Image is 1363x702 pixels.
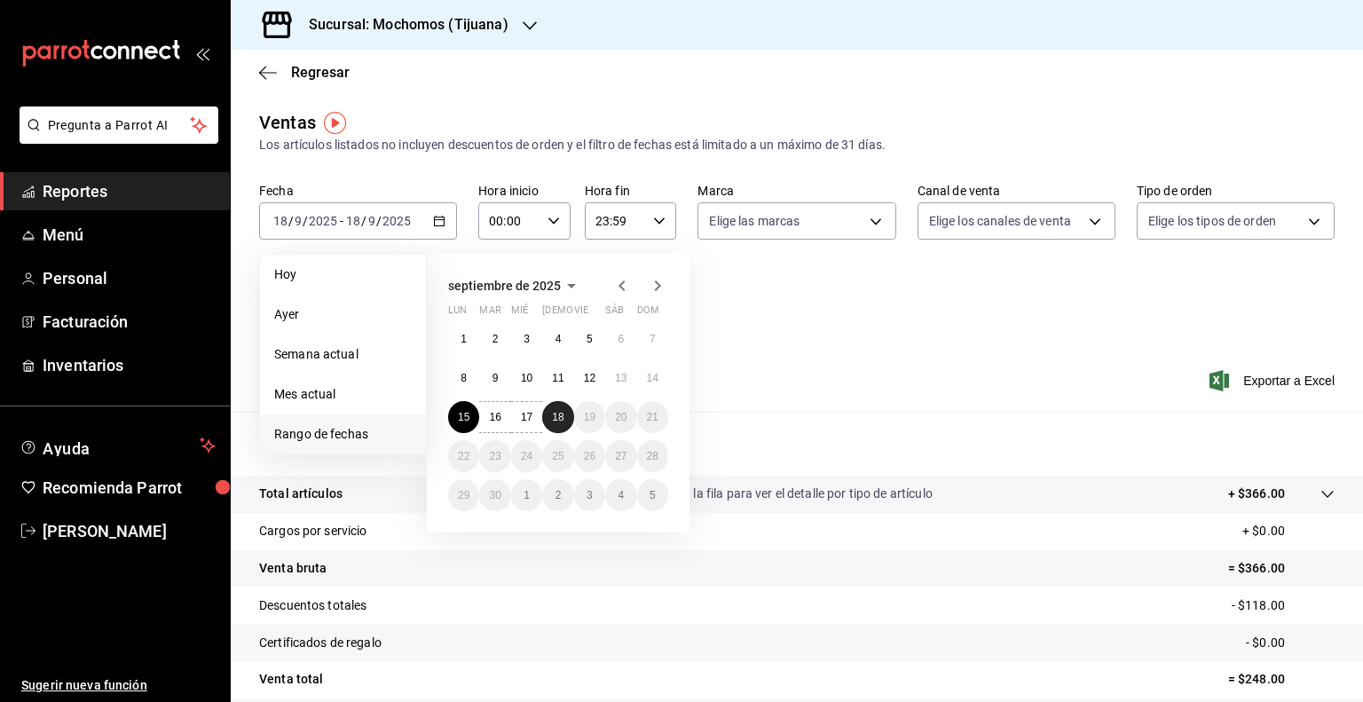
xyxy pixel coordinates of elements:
[479,401,510,433] button: 16 de septiembre de 2025
[448,275,582,296] button: septiembre de 2025
[259,185,457,197] label: Fecha
[274,345,412,364] span: Semana actual
[259,109,316,136] div: Ventas
[574,362,605,394] button: 12 de septiembre de 2025
[259,433,1335,454] p: Resumen
[479,479,510,511] button: 30 de septiembre de 2025
[43,179,216,203] span: Reportes
[1246,634,1335,652] p: - $0.00
[637,479,668,511] button: 5 de octubre de 2025
[511,323,542,355] button: 3 de septiembre de 2025
[448,401,479,433] button: 15 de septiembre de 2025
[1148,212,1276,230] span: Elige los tipos de orden
[574,304,588,323] abbr: viernes
[638,485,933,503] p: Da clic en la fila para ver el detalle por tipo de artículo
[584,450,595,462] abbr: 26 de septiembre de 2025
[637,401,668,433] button: 21 de septiembre de 2025
[650,333,656,345] abbr: 7 de septiembre de 2025
[637,323,668,355] button: 7 de septiembre de 2025
[448,440,479,472] button: 22 de septiembre de 2025
[618,489,624,501] abbr: 4 de octubre de 2025
[308,214,338,228] input: ----
[574,440,605,472] button: 26 de septiembre de 2025
[448,479,479,511] button: 29 de septiembre de 2025
[615,372,626,384] abbr: 13 de septiembre de 2025
[489,450,500,462] abbr: 23 de septiembre de 2025
[274,385,412,404] span: Mes actual
[552,372,563,384] abbr: 11 de septiembre de 2025
[489,411,500,423] abbr: 16 de septiembre de 2025
[294,214,303,228] input: --
[929,212,1071,230] span: Elige los canales de venta
[448,323,479,355] button: 1 de septiembre de 2025
[458,411,469,423] abbr: 15 de septiembre de 2025
[1228,559,1335,578] p: = $366.00
[552,450,563,462] abbr: 25 de septiembre de 2025
[618,333,624,345] abbr: 6 de septiembre de 2025
[521,372,532,384] abbr: 10 de septiembre de 2025
[479,362,510,394] button: 9 de septiembre de 2025
[259,136,1335,154] div: Los artículos listados no incluyen descuentos de orden y el filtro de fechas está limitado a un m...
[647,450,658,462] abbr: 28 de septiembre de 2025
[43,519,216,543] span: [PERSON_NAME]
[1232,596,1335,615] p: - $118.00
[259,596,366,615] p: Descuentos totales
[295,14,508,35] h3: Sucursal: Mochomos (Tijuana)
[274,305,412,324] span: Ayer
[259,522,367,540] p: Cargos por servicio
[291,64,350,81] span: Regresar
[584,372,595,384] abbr: 12 de septiembre de 2025
[382,214,412,228] input: ----
[647,372,658,384] abbr: 14 de septiembre de 2025
[584,411,595,423] abbr: 19 de septiembre de 2025
[605,323,636,355] button: 6 de septiembre de 2025
[361,214,366,228] span: /
[637,304,659,323] abbr: domingo
[274,265,412,284] span: Hoy
[479,304,500,323] abbr: martes
[492,333,499,345] abbr: 2 de septiembre de 2025
[542,362,573,394] button: 11 de septiembre de 2025
[511,440,542,472] button: 24 de septiembre de 2025
[43,310,216,334] span: Facturación
[542,401,573,433] button: 18 de septiembre de 2025
[272,214,288,228] input: --
[303,214,308,228] span: /
[21,676,216,695] span: Sugerir nueva función
[448,279,561,293] span: septiembre de 2025
[478,185,571,197] label: Hora inicio
[511,401,542,433] button: 17 de septiembre de 2025
[637,362,668,394] button: 14 de septiembre de 2025
[43,476,216,500] span: Recomienda Parrot
[345,214,361,228] input: --
[647,411,658,423] abbr: 21 de septiembre de 2025
[511,362,542,394] button: 10 de septiembre de 2025
[555,489,562,501] abbr: 2 de octubre de 2025
[43,223,216,247] span: Menú
[479,440,510,472] button: 23 de septiembre de 2025
[542,323,573,355] button: 4 de septiembre de 2025
[492,372,499,384] abbr: 9 de septiembre de 2025
[489,489,500,501] abbr: 30 de septiembre de 2025
[448,304,467,323] abbr: lunes
[43,435,193,456] span: Ayuda
[615,450,626,462] abbr: 27 de septiembre de 2025
[605,479,636,511] button: 4 de octubre de 2025
[637,440,668,472] button: 28 de septiembre de 2025
[259,559,327,578] p: Venta bruta
[574,401,605,433] button: 19 de septiembre de 2025
[12,129,218,147] a: Pregunta a Parrot AI
[324,112,346,134] img: Tooltip marker
[918,185,1115,197] label: Canal de venta
[288,214,294,228] span: /
[448,362,479,394] button: 8 de septiembre de 2025
[340,214,343,228] span: -
[555,333,562,345] abbr: 4 de septiembre de 2025
[605,440,636,472] button: 27 de septiembre de 2025
[1213,370,1335,391] span: Exportar a Excel
[48,116,191,135] span: Pregunta a Parrot AI
[274,425,412,444] span: Rango de fechas
[1228,670,1335,689] p: = $248.00
[542,440,573,472] button: 25 de septiembre de 2025
[1137,185,1335,197] label: Tipo de orden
